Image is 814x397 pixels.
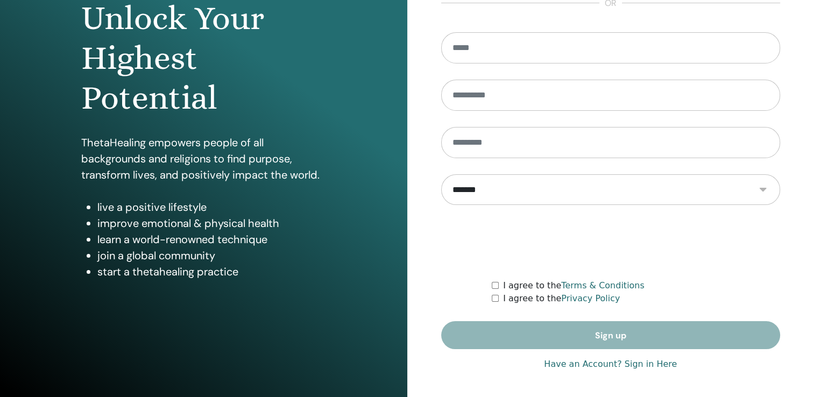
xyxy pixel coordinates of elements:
[97,247,325,264] li: join a global community
[97,199,325,215] li: live a positive lifestyle
[561,280,644,290] a: Terms & Conditions
[97,215,325,231] li: improve emotional & physical health
[97,264,325,280] li: start a thetahealing practice
[97,231,325,247] li: learn a world-renowned technique
[544,358,677,371] a: Have an Account? Sign in Here
[529,221,692,263] iframe: reCAPTCHA
[503,292,620,305] label: I agree to the
[81,134,325,183] p: ThetaHealing empowers people of all backgrounds and religions to find purpose, transform lives, a...
[503,279,645,292] label: I agree to the
[561,293,620,303] a: Privacy Policy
